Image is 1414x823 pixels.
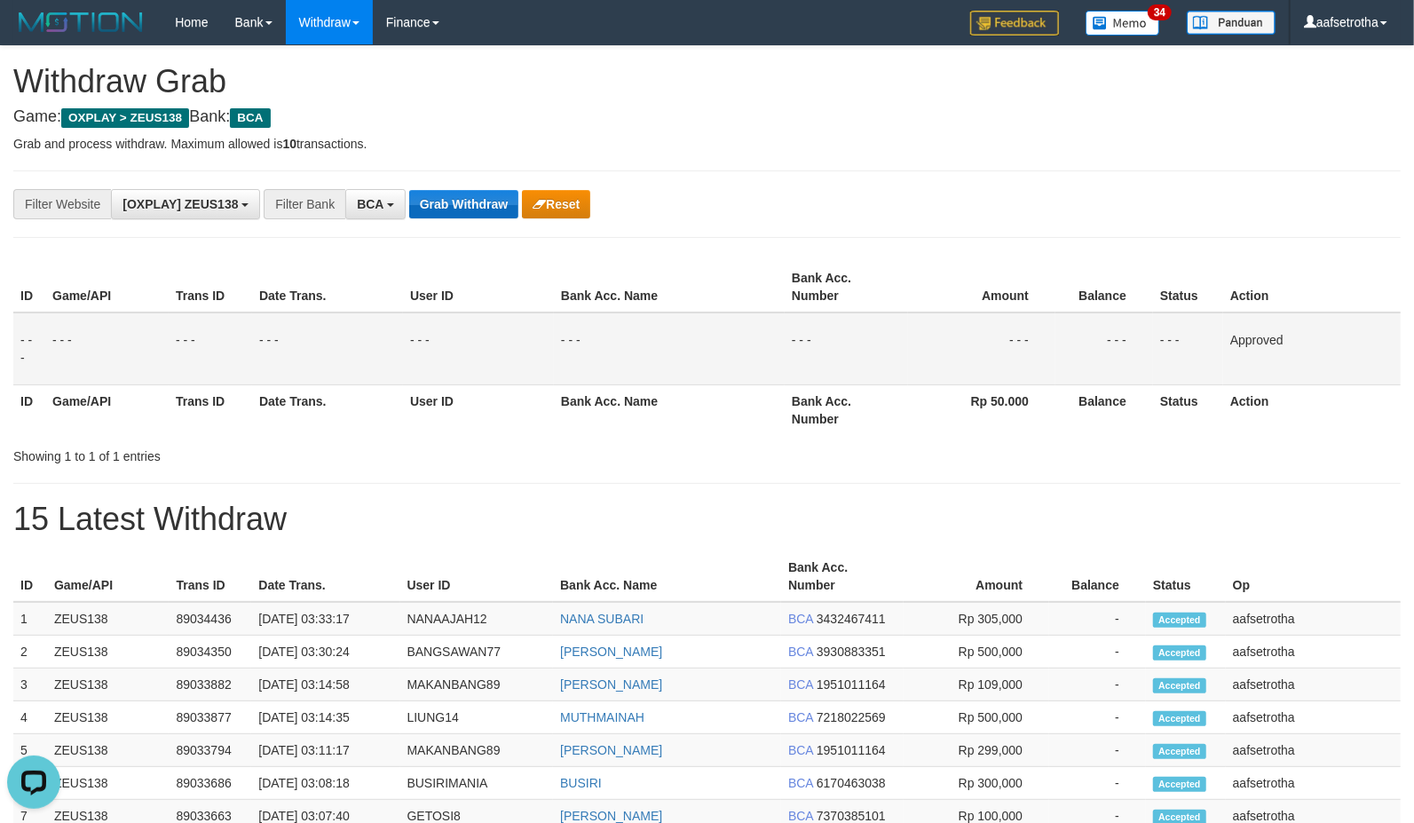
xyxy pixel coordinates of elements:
th: Status [1153,262,1223,313]
span: Copy 3432467411 to clipboard [817,612,886,626]
button: BCA [345,189,406,219]
th: Date Trans. [252,384,403,435]
div: Showing 1 to 1 of 1 entries [13,440,576,465]
td: - [1049,636,1146,669]
button: Reset [522,190,590,218]
span: BCA [788,710,813,724]
span: OXPLAY > ZEUS138 [61,108,189,128]
td: aafsetrotha [1226,701,1401,734]
img: Feedback.jpg [970,11,1059,36]
span: Copy 3930883351 to clipboard [817,645,886,659]
td: - - - [252,313,403,385]
a: MUTHMAINAH [560,710,644,724]
a: [PERSON_NAME] [560,677,662,692]
td: - - - [785,313,908,385]
span: BCA [788,677,813,692]
th: Game/API [45,262,169,313]
a: [PERSON_NAME] [560,809,662,823]
th: Bank Acc. Name [554,384,785,435]
span: Copy 1951011164 to clipboard [817,743,886,757]
img: panduan.png [1187,11,1276,35]
td: - - - [403,313,554,385]
a: NANA SUBARI [560,612,644,626]
th: Date Trans. [252,262,403,313]
th: Balance [1055,384,1153,435]
th: Trans ID [169,384,252,435]
h1: 15 Latest Withdraw [13,502,1401,537]
td: NANAAJAH12 [400,602,554,636]
td: 89033794 [169,734,251,767]
span: BCA [788,645,813,659]
th: Game/API [45,384,169,435]
td: ZEUS138 [47,767,170,800]
td: - - - [169,313,252,385]
td: 89033686 [169,767,251,800]
span: Accepted [1153,711,1206,726]
td: - [1049,669,1146,701]
th: Status [1153,384,1223,435]
td: 2 [13,636,47,669]
td: 3 [13,669,47,701]
th: ID [13,384,45,435]
td: MAKANBANG89 [400,734,554,767]
td: [DATE] 03:14:35 [251,701,399,734]
th: User ID [403,262,554,313]
span: Copy 1951011164 to clipboard [817,677,886,692]
h4: Game: Bank: [13,108,1401,126]
th: ID [13,551,47,602]
span: BCA [357,197,383,211]
th: Status [1146,551,1226,602]
span: Copy 6170463038 to clipboard [817,776,886,790]
div: Filter Bank [264,189,345,219]
td: ZEUS138 [47,669,170,701]
td: Rp 500,000 [904,636,1049,669]
td: ZEUS138 [47,734,170,767]
span: Accepted [1153,613,1206,628]
th: Op [1226,551,1401,602]
td: - [1049,767,1146,800]
td: - - - [554,313,785,385]
span: BCA [788,612,813,626]
td: [DATE] 03:08:18 [251,767,399,800]
button: Grab Withdraw [409,190,518,218]
td: BANGSAWAN77 [400,636,554,669]
th: Action [1223,384,1401,435]
td: 89033882 [169,669,251,701]
td: 89034350 [169,636,251,669]
button: [OXPLAY] ZEUS138 [111,189,260,219]
span: 34 [1148,4,1172,20]
a: BUSIRI [560,776,602,790]
span: Copy 7218022569 to clipboard [817,710,886,724]
span: Accepted [1153,645,1206,661]
th: Trans ID [169,551,251,602]
td: ZEUS138 [47,636,170,669]
span: [OXPLAY] ZEUS138 [122,197,238,211]
th: Bank Acc. Number [781,551,904,602]
td: ZEUS138 [47,701,170,734]
td: aafsetrotha [1226,636,1401,669]
td: - - - [1055,313,1153,385]
td: Approved [1223,313,1401,385]
span: Accepted [1153,744,1206,759]
td: [DATE] 03:30:24 [251,636,399,669]
strong: 10 [282,137,296,151]
td: 1 [13,602,47,636]
th: Amount [908,262,1055,313]
td: 4 [13,701,47,734]
th: Game/API [47,551,170,602]
td: [DATE] 03:11:17 [251,734,399,767]
td: aafsetrotha [1226,767,1401,800]
th: Bank Acc. Name [554,262,785,313]
td: - - - [1153,313,1223,385]
td: - [1049,602,1146,636]
span: Accepted [1153,777,1206,792]
th: Bank Acc. Number [785,262,908,313]
td: 89034436 [169,602,251,636]
th: Action [1223,262,1401,313]
th: Balance [1055,262,1153,313]
span: BCA [788,743,813,757]
td: - - - [13,313,45,385]
a: [PERSON_NAME] [560,645,662,659]
h1: Withdraw Grab [13,64,1401,99]
td: aafsetrotha [1226,669,1401,701]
